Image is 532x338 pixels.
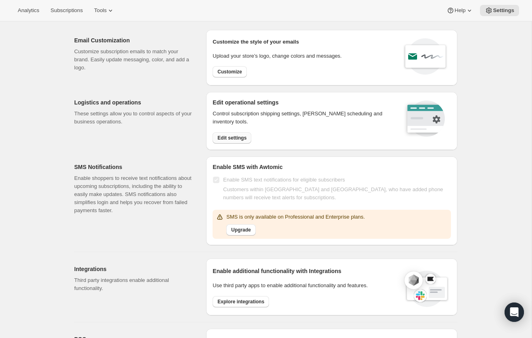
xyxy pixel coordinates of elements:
p: Control subscription shipping settings, [PERSON_NAME] scheduling and inventory tools. [213,110,393,126]
p: SMS is only available on Professional and Enterprise plans. [226,213,365,221]
span: Upgrade [231,227,251,233]
p: Customize the style of your emails [213,38,299,46]
p: These settings allow you to control aspects of your business operations. [74,110,193,126]
span: Customers within [GEOGRAPHIC_DATA] and [GEOGRAPHIC_DATA], who have added phone numbers will recei... [223,186,443,200]
p: Enable shoppers to receive text notifications about upcoming subscriptions, including the ability... [74,174,193,215]
h2: Enable additional functionality with Integrations [213,267,396,275]
button: Edit settings [213,132,251,144]
button: Explore integrations [213,296,269,307]
p: Upload your store’s logo, change colors and messages. [213,52,342,60]
span: Customize [217,69,242,75]
h2: SMS Notifications [74,163,193,171]
p: Third party integrations enable additional functionality. [74,276,193,292]
button: Upgrade [226,224,256,236]
span: Help [455,7,465,14]
button: Settings [480,5,519,16]
span: Explore integrations [217,298,264,305]
div: Open Intercom Messenger [505,303,524,322]
span: Subscriptions [50,7,83,14]
h2: Edit operational settings [213,98,393,106]
span: Analytics [18,7,39,14]
h2: Email Customization [74,36,193,44]
p: Customize subscription emails to match your brand. Easily update messaging, color, and add a logo. [74,48,193,72]
span: Edit settings [217,135,246,141]
button: Tools [89,5,119,16]
p: Use third party apps to enable additional functionality and features. [213,282,396,290]
button: Customize [213,66,247,77]
button: Analytics [13,5,44,16]
h2: Enable SMS with Awtomic [213,163,451,171]
span: Enable SMS text notifications for eligible subscribers [223,177,345,183]
h2: Integrations [74,265,193,273]
span: Tools [94,7,106,14]
button: Subscriptions [46,5,88,16]
span: Settings [493,7,514,14]
button: Help [442,5,478,16]
h2: Logistics and operations [74,98,193,106]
